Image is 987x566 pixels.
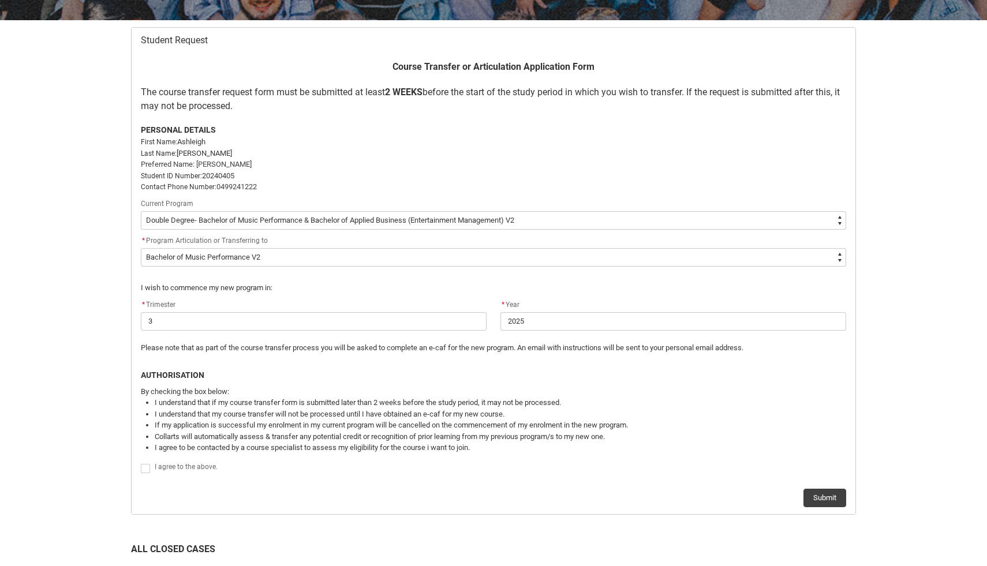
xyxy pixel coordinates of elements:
li: If my application is successful my enrolment in my current program will be cancelled on the comme... [155,419,846,431]
span: I agree to the above. [155,463,218,471]
strong: 2 WEEKS [385,87,423,98]
li: I agree to be contacted by a course specialist to assess my eligibility for the course i want to ... [155,442,846,453]
li: I understand that my course transfer will not be processed until I have obtained an e-caf for my ... [155,408,846,420]
p: By checking the box below: [141,386,846,398]
span: 0499241222 [216,182,257,191]
strong: Course Transfer or Articulation Application Form [392,61,595,72]
span: Year [500,301,519,309]
strong: PERSONAL DETAILS [141,125,216,134]
p: 20240405 [141,170,846,182]
abbr: required [142,237,145,245]
b: AUTHORISATION [141,370,204,380]
span: Contact Phone Number: [141,183,216,191]
li: I understand that if my course transfer form is submitted later than 2 weeks before the study per... [155,397,846,408]
span: Current Program [141,200,193,208]
p: Please note that as part of the course transfer process you will be asked to complete an e-caf fo... [141,342,846,354]
span: Trimester [141,301,175,309]
abbr: required [502,301,504,309]
span: Program Articulation or Transferring to [146,237,268,245]
span: Preferred Name: [PERSON_NAME] [141,160,252,168]
p: Ashleigh [141,136,846,148]
p: [PERSON_NAME] [141,148,846,159]
article: Redu_Student_Request flow [131,27,856,515]
abbr: required [142,301,145,309]
button: Submit [803,489,846,507]
span: Student ID Number: [141,172,202,180]
span: The course transfer request form must be submitted at least [141,87,385,98]
p: I wish to commence my new program in: [141,282,846,294]
span: Last Name: [141,149,177,158]
span: before the start of the study period in which you wish to transfer. If the request is submitted a... [141,87,840,111]
li: Collarts will automatically assess & transfer any potential credit or recognition of prior learni... [155,431,846,443]
h2: All Closed Cases [131,542,856,560]
span: First Name: [141,138,177,146]
span: Student Request [141,35,208,46]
